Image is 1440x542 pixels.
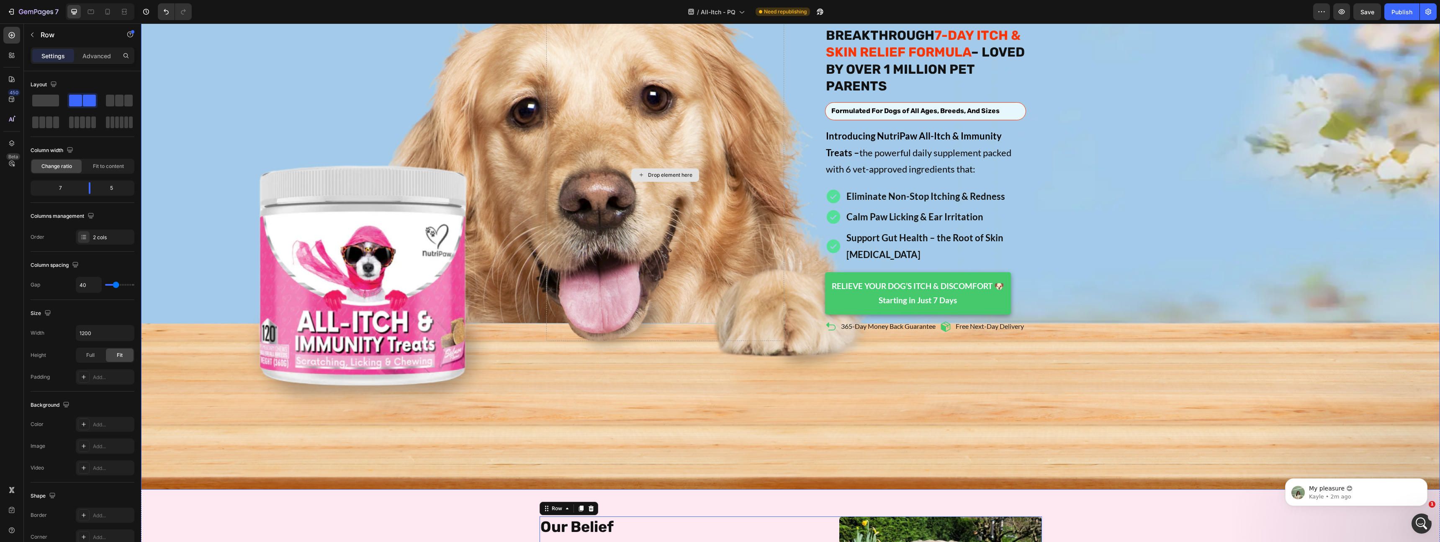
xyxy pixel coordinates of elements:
[7,77,161,187] div: Kayle says…
[1353,3,1381,20] button: Save
[1429,501,1435,508] span: 1
[705,165,886,181] p: Eliminate Non-Stop Itching & Redness
[55,7,59,17] p: 7
[31,260,80,271] div: Column spacing
[117,225,154,234] div: okay, thanks
[93,421,132,428] div: Add...
[7,52,161,77] div: user says…
[3,3,62,20] button: 7
[97,182,133,194] div: 5
[685,107,870,151] span: the powerful daily supplement packed with 6 vet-approved ingredients that:
[93,512,132,519] div: Add...
[141,23,1440,542] iframe: Design area
[32,182,82,194] div: 7
[131,3,147,19] button: Home
[8,89,20,96] div: 450
[507,148,551,155] div: Drop element here
[31,351,46,359] div: Height
[41,10,57,19] p: Active
[144,271,157,284] button: Send a message…
[1391,8,1412,16] div: Publish
[31,308,53,319] div: Size
[93,465,132,472] div: Add...
[764,8,807,15] span: Need republishing
[691,258,863,267] strong: RELIEVE YOUR DOG’S ITCH & DISCOMFORT 🐶
[41,163,72,170] span: Change ratio
[31,79,59,90] div: Layout
[31,145,75,156] div: Column width
[1384,3,1419,20] button: Publish
[31,373,50,381] div: Padding
[399,493,682,514] h2: Our Belief
[31,442,45,450] div: Image
[86,351,95,359] span: Full
[93,234,132,241] div: 2 cols
[7,77,137,186] div: Great! Then you can copy the Hero Banner from my page and paste it on your page:Here is the edito...
[31,490,57,502] div: Shape
[82,52,111,60] p: Advanced
[31,464,44,472] div: Video
[31,281,40,289] div: Gap
[101,52,161,70] div: maybe it will do
[684,249,870,291] a: RELIEVE YOUR DOG’S ITCH & DISCOMFORT 🐶Starting in Just 7 Days
[738,272,816,281] strong: Starting in Just 7 Days
[40,274,46,281] button: Upload attachment
[108,57,154,65] div: maybe it will do
[1360,8,1374,15] span: Save
[13,192,131,209] div: Kindly have a try and let me know how it goes 🤗
[409,481,423,489] div: Row
[31,329,44,337] div: Width
[815,299,883,307] p: Free Next-Day Delivery
[1273,461,1440,519] iframe: Intercom notifications message
[13,165,131,181] div: Here is the editor link:
[93,534,132,541] div: Add...
[6,153,20,160] div: Beta
[31,533,47,541] div: Corner
[53,274,60,281] button: Start recording
[76,325,134,341] input: Auto
[1412,514,1432,534] iframe: Intercom live chat
[117,351,123,359] span: Fit
[24,5,37,18] img: Profile image for Kayle
[41,52,65,60] p: Settings
[93,163,124,170] span: Fit to content
[93,443,132,450] div: Add...
[107,38,154,46] div: hmm, it's better
[7,245,161,282] div: Kayle says…
[7,245,64,264] div: My pleasure 😊
[31,211,96,222] div: Columns management
[26,274,33,281] button: Gif picker
[697,8,699,16] span: /
[7,187,161,220] div: Kayle says…
[41,4,59,10] h1: Kayle
[110,220,161,239] div: okay, thanks
[13,274,20,281] button: Emoji picker
[7,257,160,271] textarea: Message…
[93,374,132,381] div: Add...
[685,107,861,135] strong: Introducing NutriPaw All-Itch & Immunity Treats –
[690,83,859,91] span: Formulated For Dogs of All Ages, Breeds, And Sizes
[158,3,192,20] div: Undo/Redo
[147,3,162,18] div: Close
[100,33,161,51] div: hmm, it's better
[31,421,44,428] div: Color
[31,511,47,519] div: Border
[7,33,161,52] div: user says…
[5,3,21,19] button: go back
[701,8,735,16] span: All-Itch - PQ
[31,400,71,411] div: Background
[700,299,795,307] p: 365-Day Money Back Guarantee
[13,82,131,106] div: Great! Then you can copy the Hero Banner from my page and paste it on your page:
[76,277,101,292] input: Auto
[41,30,112,40] p: Row
[13,165,111,181] a: [URL][DOMAIN_NAME][DOMAIN_NAME]
[705,206,886,239] p: Support Gut Health – the Root of Skin [MEDICAL_DATA]
[7,187,137,214] div: Kindly have a try and let me know how it goes 🤗
[705,185,886,202] p: Calm Paw Licking & Ear Irritation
